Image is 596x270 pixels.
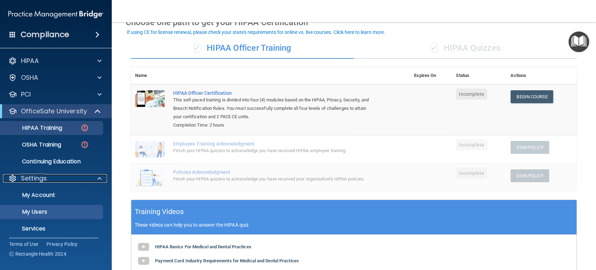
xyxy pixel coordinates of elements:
[137,254,150,268] img: gray_youtube_icon.38fcd6cc.png
[80,140,89,149] img: danger-circle.6113f641.png
[5,125,62,132] p: HIPAA Training
[137,240,150,254] img: gray_youtube_icon.38fcd6cc.png
[173,147,375,155] div: Finish your HIPAA quizzes to acknowledge you have received HIPAA employee training.
[173,90,375,96] a: HIPAA Officer Certification
[155,244,251,249] b: HIPAA Basics For Medical and Dental Practices
[173,121,375,129] div: Completion Time: 2 hours
[456,168,487,179] span: Incomplete
[510,141,549,154] button: Sign Policy
[135,222,573,228] p: These videos can help you to answer the HIPAA quiz
[456,139,487,150] span: Incomplete
[5,225,100,232] p: Services
[126,12,582,33] div: Choose one path to get your HIPAA Certification
[506,67,577,84] th: Actions
[131,67,169,84] th: Name
[431,43,438,53] span: ✓
[21,174,47,183] p: Settings
[135,206,184,218] h5: Training Videos
[173,141,375,147] div: Employee Training Acknowledgment
[173,169,375,175] div: Policies Acknowledgment
[21,30,69,40] h4: Compliance
[510,90,553,103] a: Begin Course
[410,67,452,84] th: Expires On
[173,175,375,183] div: Finish your HIPAA quizzes to acknowledge you have received your organization’s HIPAA policies.
[452,67,506,84] th: Status
[193,43,201,53] span: ✓
[8,57,102,65] a: HIPAA
[8,73,102,82] a: OSHA
[5,192,100,199] p: My Account
[475,220,588,248] iframe: Drift Widget Chat Controller
[510,169,549,182] button: Sign Policy
[8,107,101,115] a: OfficeSafe University
[354,38,577,59] div: HIPAA Quizzes
[21,57,39,65] p: HIPAA
[456,88,487,100] span: Incomplete
[155,258,299,263] b: Payment Card Industry Requirements for Medical and Dental Practices
[5,141,61,148] p: OSHA Training
[8,7,103,21] img: PMB logo
[9,241,38,248] a: Terms of Use
[80,123,89,132] img: danger-circle.6113f641.png
[5,208,100,215] p: My Users
[8,90,102,99] a: PCI
[568,31,589,52] button: Open Resource Center
[9,250,66,257] span: Ⓒ Rectangle Health 2024
[46,241,78,248] a: Privacy Policy
[5,158,100,165] p: Continuing Education
[8,174,102,183] a: Settings
[126,29,386,36] button: If using CE for license renewal, please check your state's requirements for online vs. live cours...
[131,38,354,59] div: HIPAA Officer Training
[21,73,38,82] p: OSHA
[21,90,31,99] p: PCI
[21,107,87,115] p: OfficeSafe University
[127,30,385,35] div: If using CE for license renewal, please check your state's requirements for online vs. live cours...
[173,96,375,121] div: This self-paced training is divided into four (4) modules based on the HIPAA, Privacy, Security, ...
